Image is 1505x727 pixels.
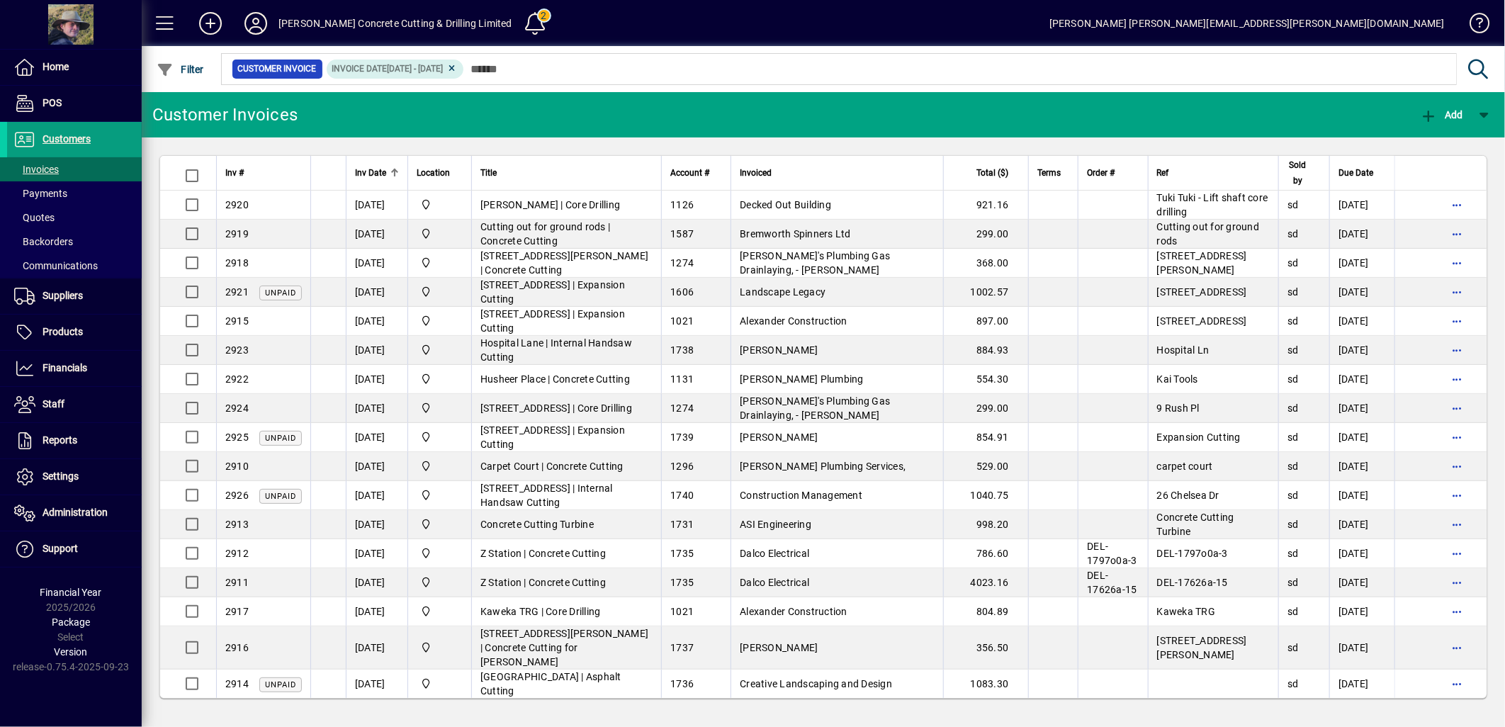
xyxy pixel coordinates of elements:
td: 786.60 [943,539,1028,568]
span: 1735 [670,548,694,559]
span: 1126 [670,199,694,210]
span: [GEOGRAPHIC_DATA] | Asphalt Cutting [480,671,621,697]
td: [DATE] [1329,452,1394,481]
span: Central [417,197,463,213]
span: Landscape Legacy [740,286,825,298]
span: Suppliers [43,290,83,301]
span: Backorders [14,236,73,247]
span: 1274 [670,257,694,269]
span: Central [417,676,463,692]
a: Administration [7,495,142,531]
td: [DATE] [346,597,407,626]
span: [STREET_ADDRESS][PERSON_NAME] [1157,250,1247,276]
span: Construction Management [740,490,862,501]
span: Payments [14,188,67,199]
a: Suppliers [7,278,142,314]
span: Inv Date [355,165,386,181]
span: Central [417,458,463,474]
td: [DATE] [346,394,407,423]
span: Dalco Electrical [740,577,809,588]
span: Central [417,546,463,561]
span: Invoice date [332,64,388,74]
span: Products [43,326,83,337]
button: More options [1446,339,1469,361]
div: Due Date [1338,165,1386,181]
a: Financials [7,351,142,386]
a: Knowledge Base [1459,3,1487,49]
td: 1083.30 [943,670,1028,698]
span: Hospital Lane | Internal Handsaw Cutting [480,337,632,363]
span: Central [417,255,463,271]
span: [PERSON_NAME] | Core Drilling [480,199,620,210]
span: Z Station | Concrete Cutting [480,577,606,588]
div: Inv Date [355,165,399,181]
td: [DATE] [346,626,407,670]
span: 2923 [225,344,249,356]
td: [DATE] [346,670,407,698]
button: More options [1446,571,1469,594]
span: 1735 [670,577,694,588]
div: Location [417,165,463,181]
span: 1296 [670,461,694,472]
span: [STREET_ADDRESS] | Internal Handsaw Cutting [480,483,613,508]
button: More options [1446,672,1469,695]
span: Central [417,604,463,619]
span: Dalco Electrical [740,548,809,559]
span: sd [1287,461,1299,472]
button: More options [1446,636,1469,659]
a: Products [7,315,142,350]
span: Customers [43,133,91,145]
span: Location [417,165,450,181]
span: sd [1287,432,1299,443]
span: 2921 [225,286,249,298]
td: [DATE] [1329,626,1394,670]
span: [PERSON_NAME] Plumbing [740,373,864,385]
span: Central [417,575,463,590]
span: Financials [43,362,87,373]
span: [STREET_ADDRESS] [1157,315,1247,327]
span: [STREET_ADDRESS] | Expansion Cutting [480,424,625,450]
td: [DATE] [346,539,407,568]
td: 299.00 [943,394,1028,423]
span: [PERSON_NAME] [740,642,818,653]
span: Central [417,284,463,300]
button: Add [1417,102,1467,128]
span: Central [417,488,463,503]
td: 854.91 [943,423,1028,452]
span: Administration [43,507,108,518]
span: sd [1287,228,1299,239]
td: 4023.16 [943,568,1028,597]
button: More options [1446,542,1469,565]
span: 2918 [225,257,249,269]
span: Cutting out for ground rods | Concrete Cutting [480,221,610,247]
button: More options [1446,513,1469,536]
div: [PERSON_NAME] Concrete Cutting & Drilling Limited [278,12,512,35]
span: Central [417,517,463,532]
span: Reports [43,434,77,446]
span: Staff [43,398,64,410]
span: Inv # [225,165,244,181]
span: Support [43,543,78,554]
span: Husheer Place | Concrete Cutting [480,373,630,385]
button: More options [1446,281,1469,303]
span: 1021 [670,315,694,327]
span: 1606 [670,286,694,298]
td: [DATE] [1329,365,1394,394]
a: Communications [7,254,142,278]
span: 1731 [670,519,694,530]
div: Account # [670,165,722,181]
span: sd [1287,490,1299,501]
span: Quotes [14,212,55,223]
span: 1739 [670,432,694,443]
td: [DATE] [346,510,407,539]
span: Carpet Court | Concrete Cutting [480,461,624,472]
span: Hospital Ln [1157,344,1210,356]
a: Invoices [7,157,142,181]
span: Central [417,640,463,655]
span: Central [417,400,463,416]
a: Backorders [7,230,142,254]
td: [DATE] [1329,481,1394,510]
td: 554.30 [943,365,1028,394]
span: [DATE] - [DATE] [388,64,444,74]
span: 2924 [225,402,249,414]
